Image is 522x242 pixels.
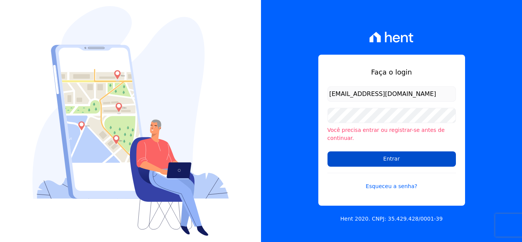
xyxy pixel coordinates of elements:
h1: Faça o login [327,67,456,77]
input: Entrar [327,151,456,167]
p: Hent 2020. CNPJ: 35.429.428/0001-39 [340,215,443,223]
img: Login [32,6,229,236]
a: Esqueceu a senha? [327,173,456,190]
input: Email [327,86,456,102]
li: Você precisa entrar ou registrar-se antes de continuar. [327,126,456,142]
